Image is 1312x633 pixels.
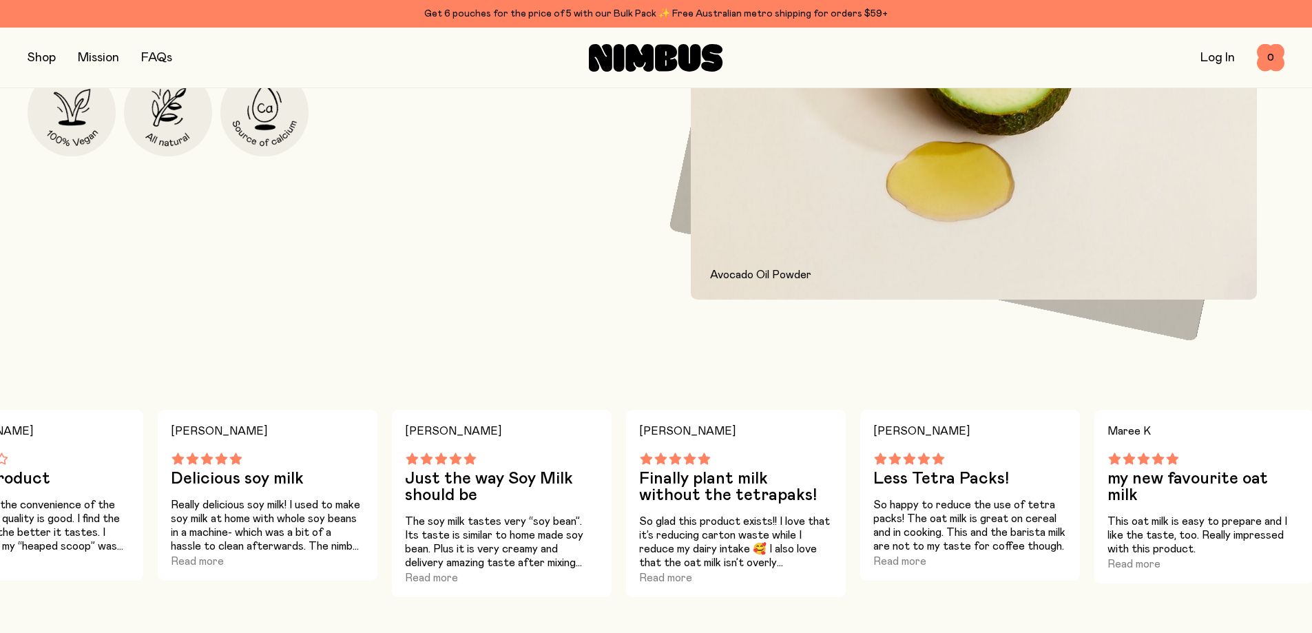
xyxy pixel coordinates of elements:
p: This oat milk is easy to prepare and I like the taste, too. Really impressed with this product. [1107,515,1300,556]
div: Get 6 pouches for the price of 5 with our Bulk Pack ✨ Free Australian metro shipping for orders $59+ [28,6,1284,22]
h4: [PERSON_NAME] [171,421,364,442]
button: Read more [171,553,224,570]
button: Read more [405,570,458,586]
p: Avocado Oil Powder [710,267,1238,283]
h4: [PERSON_NAME] [873,421,1066,442]
h3: my new favourite oat milk [1107,470,1300,504]
a: Mission [78,52,119,64]
h4: [PERSON_NAME] [639,421,832,442]
button: Read more [639,570,692,586]
p: So happy to reduce the use of tetra packs! The oat milk is great on cereal and in cooking. This a... [873,498,1066,553]
h4: Maree K [1107,421,1300,442]
button: Read more [1107,556,1160,572]
button: 0 [1257,44,1284,72]
p: So glad this product exists!! I love that it’s reducing carton waste while I reduce my dairy inta... [639,515,832,570]
button: Read more [873,553,926,570]
a: FAQs [141,52,172,64]
p: The soy milk tastes very “soy bean”. Its taste is similar to home made soy bean. Plus it is very ... [405,515,598,570]
h3: Just the way Soy Milk should be [405,470,598,504]
p: Really delicious soy milk! I used to make soy milk at home with whole soy beans in a machine- whi... [171,498,364,553]
h3: Less Tetra Packs! [873,470,1066,487]
h3: Delicious soy milk [171,470,364,487]
h4: [PERSON_NAME] [405,421,598,442]
a: Log In [1200,52,1235,64]
h3: Finally plant milk without the tetrapaks! [639,470,832,504]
